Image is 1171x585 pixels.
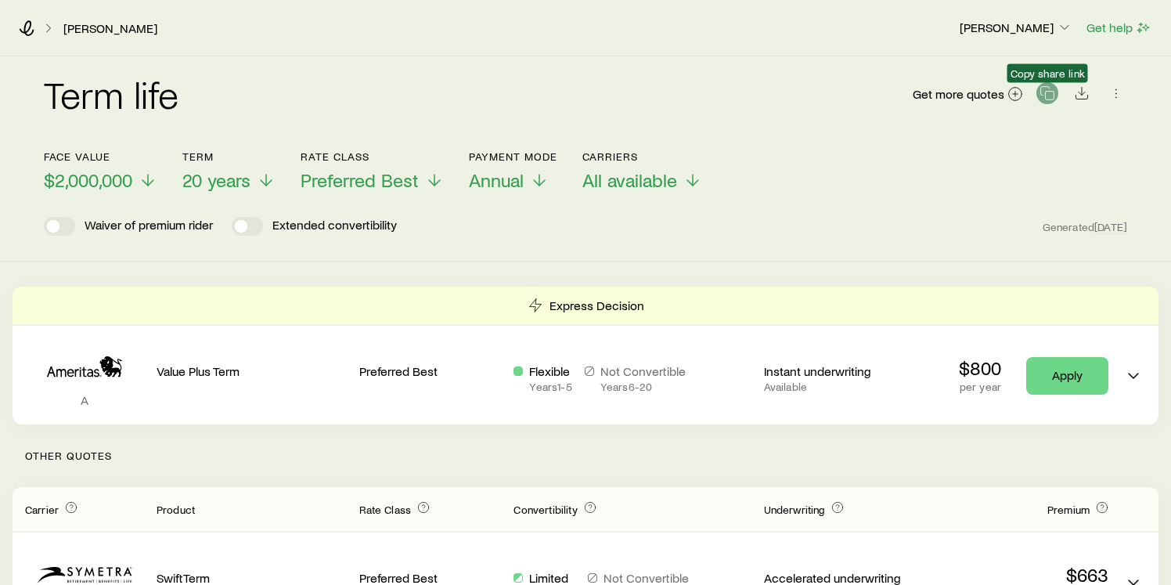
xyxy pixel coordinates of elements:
[157,503,195,516] span: Product
[1043,220,1127,234] span: Generated
[582,150,702,163] p: Carriers
[13,424,1158,487] p: Other Quotes
[359,363,502,379] p: Preferred Best
[182,169,250,191] span: 20 years
[529,363,571,379] p: Flexible
[764,363,906,379] p: Instant underwriting
[272,217,397,236] p: Extended convertibility
[25,392,144,408] p: A
[529,381,571,393] p: Years 1 - 5
[912,85,1024,103] a: Get more quotes
[959,381,1001,393] p: per year
[1086,19,1152,37] button: Get help
[764,381,906,393] p: Available
[85,217,213,236] p: Waiver of premium rider
[600,363,686,379] p: Not Convertible
[44,169,132,191] span: $2,000,000
[1094,220,1127,234] span: [DATE]
[913,88,1004,100] span: Get more quotes
[469,169,524,191] span: Annual
[301,150,444,163] p: Rate Class
[1071,88,1093,103] a: Download CSV
[513,503,577,516] span: Convertibility
[182,150,276,192] button: Term20 years
[960,20,1072,35] p: [PERSON_NAME]
[959,19,1073,38] button: [PERSON_NAME]
[582,150,702,192] button: CarriersAll available
[469,150,557,163] p: Payment Mode
[764,503,825,516] span: Underwriting
[1011,67,1085,80] span: Copy share link
[44,75,178,113] h2: Term life
[25,503,59,516] span: Carrier
[1026,357,1108,395] a: Apply
[301,150,444,192] button: Rate ClassPreferred Best
[600,381,686,393] p: Years 6 - 20
[13,287,1158,424] div: Term quotes
[359,503,412,516] span: Rate Class
[182,150,276,163] p: Term
[44,150,157,192] button: Face value$2,000,000
[1047,503,1090,516] span: Premium
[63,21,158,36] a: [PERSON_NAME]
[301,169,419,191] span: Preferred Best
[549,298,644,313] p: Express Decision
[157,363,347,379] p: Value Plus Term
[959,357,1001,379] p: $800
[469,150,557,192] button: Payment ModeAnnual
[44,150,157,163] p: Face value
[582,169,677,191] span: All available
